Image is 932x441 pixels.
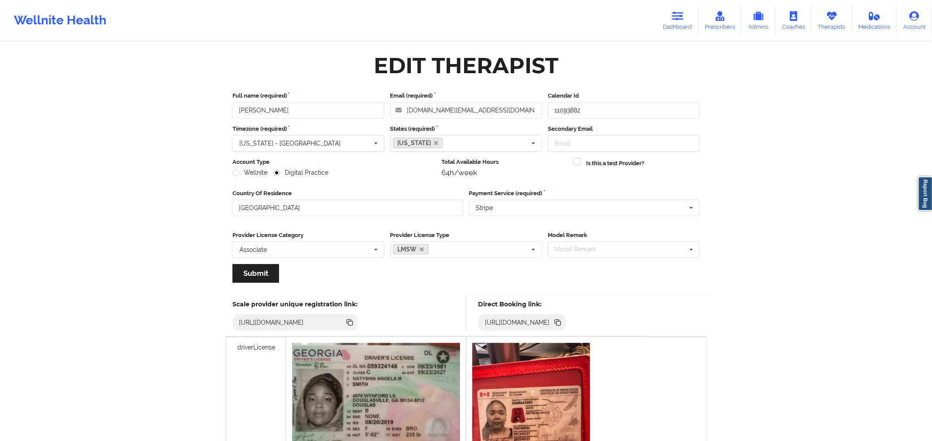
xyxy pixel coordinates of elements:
[390,231,542,240] label: Provider License Type
[232,169,267,176] label: Wellnite
[232,92,384,100] label: Full name (required)
[442,158,568,166] label: Total Available Hours
[390,102,542,119] input: Email address
[236,318,307,327] div: [URL][DOMAIN_NAME]
[232,102,384,119] input: Full name
[548,135,700,152] input: Email
[699,6,742,35] a: Prescribers
[741,6,775,35] a: Admins
[232,125,384,133] label: Timezone (required)
[273,169,328,176] label: Digital Practice
[918,176,932,211] a: Report Bug
[476,205,493,211] div: Stripe
[812,6,852,35] a: Therapists
[548,125,700,133] label: Secondary Email
[548,92,700,100] label: Calendar Id
[390,125,542,133] label: States (required)
[657,6,699,35] a: Dashboard
[481,318,553,327] div: [URL][DOMAIN_NAME]
[239,247,267,253] div: Associate
[232,300,358,308] h5: Scale provider unique registration link:
[393,138,444,148] a: [US_STATE]
[548,231,700,240] label: Model Remark
[232,264,279,283] button: Submit
[852,6,897,35] a: Medications
[390,92,542,100] label: Email (required)
[232,158,436,166] label: Account Type
[775,6,812,35] a: Coaches
[374,52,558,79] div: Edit Therapist
[232,189,463,198] label: Country Of Residence
[586,159,644,168] label: Is this a test Provider?
[393,244,429,254] a: LMSW
[552,244,608,254] div: Model Remark
[239,140,341,146] div: [US_STATE] - [GEOGRAPHIC_DATA]
[469,189,700,198] label: Payment Service (required)
[232,231,384,240] label: Provider License Category
[442,168,568,177] div: 64h/week
[548,102,700,119] input: Calendar Id
[897,6,932,35] a: Account
[478,300,566,308] h5: Direct Booking link:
